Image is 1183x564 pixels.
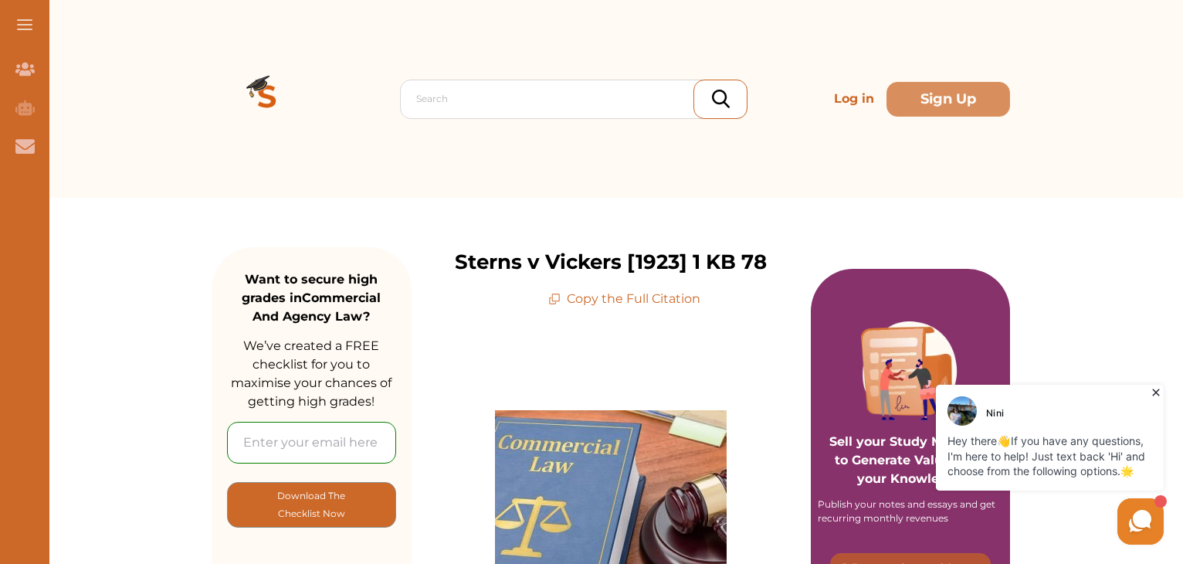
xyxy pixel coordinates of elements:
[548,290,700,308] p: Copy the Full Citation
[242,272,381,324] strong: Want to secure high grades in Commercial And Agency Law ?
[212,43,323,155] img: Logo
[455,247,767,277] p: Sterns v Vickers [1923] 1 KB 78
[231,338,392,409] span: We’ve created a FREE checklist for you to maximise your chances of getting high grades!
[886,82,1010,117] button: Sign Up
[712,90,730,108] img: search_icon
[828,83,880,114] p: Log in
[812,381,1168,549] iframe: HelpCrunch
[861,321,960,420] img: Purple card image
[227,482,396,528] button: [object Object]
[227,422,396,464] input: Enter your email here
[259,487,364,523] p: Download The Checklist Now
